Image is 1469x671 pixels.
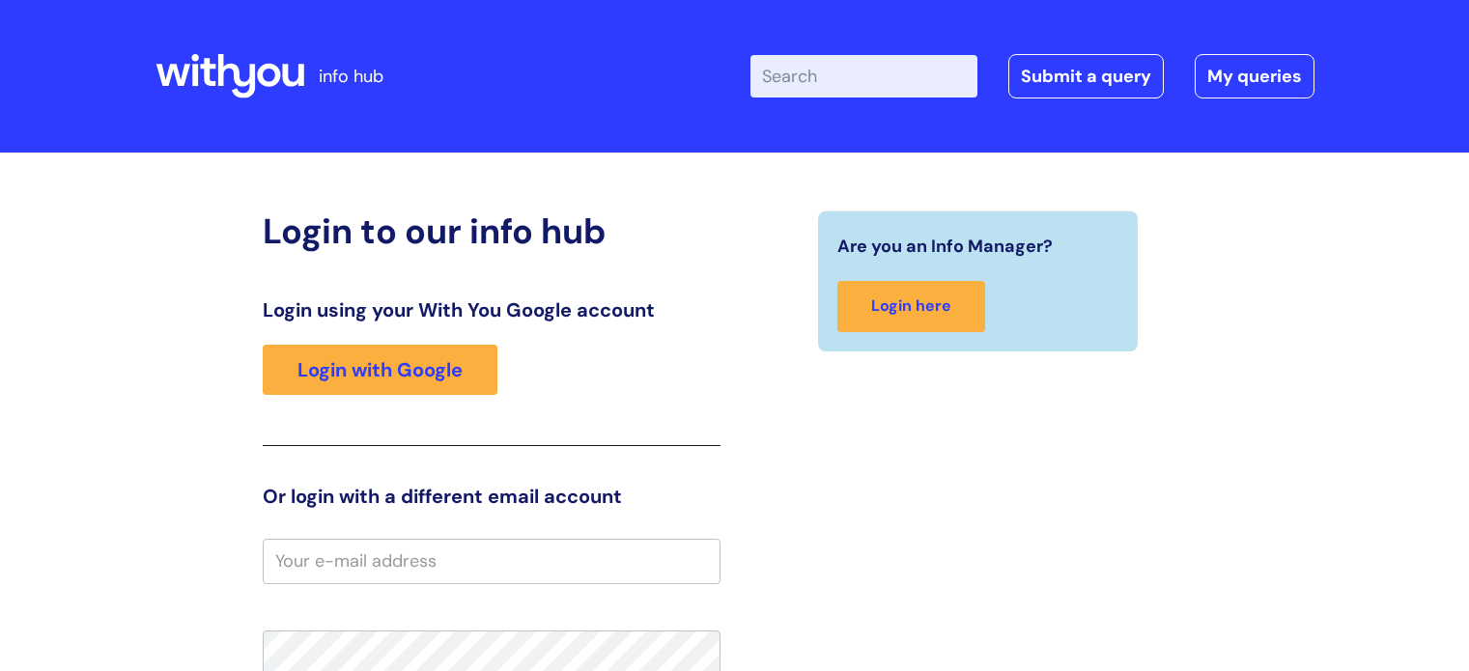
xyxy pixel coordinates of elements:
[750,55,977,98] input: Search
[263,345,497,395] a: Login with Google
[1008,54,1164,98] a: Submit a query
[263,539,720,583] input: Your e-mail address
[1195,54,1314,98] a: My queries
[837,231,1053,262] span: Are you an Info Manager?
[319,61,383,92] p: info hub
[263,210,720,252] h2: Login to our info hub
[263,298,720,322] h3: Login using your With You Google account
[263,485,720,508] h3: Or login with a different email account
[837,281,985,332] a: Login here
